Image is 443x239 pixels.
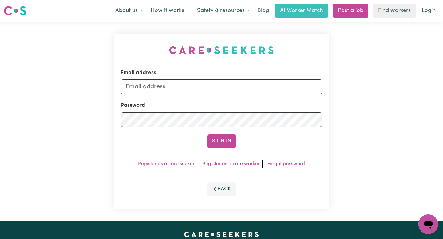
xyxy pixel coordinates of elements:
a: Find workers [373,4,416,18]
a: Blog [254,4,273,18]
a: AI Worker Match [275,4,328,18]
button: About us [111,4,147,17]
a: Register as a care worker [202,161,260,166]
a: Post a job [333,4,368,18]
a: Careseekers logo [4,4,26,18]
label: Email address [121,69,156,77]
label: Password [121,102,145,110]
button: How it works [147,4,193,17]
iframe: Button to launch messaging window [418,214,438,234]
a: Careseekers home page [184,232,259,237]
a: Login [418,4,439,18]
img: Careseekers logo [4,5,26,16]
a: Forgot password [267,161,305,166]
input: Email address [121,79,322,94]
button: Sign In [207,134,236,148]
a: Register as a care seeker [138,161,195,166]
button: Back [207,182,236,196]
button: Safety & resources [193,4,254,17]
